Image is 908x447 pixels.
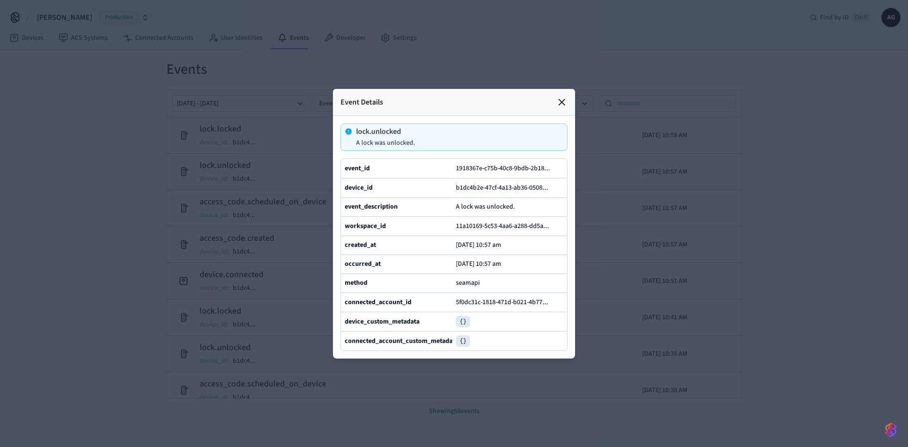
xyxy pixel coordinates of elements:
p: [DATE] 10:57 am [456,241,501,249]
button: 1918367e-c75b-40c8-9bdb-2b18... [454,163,559,174]
b: workspace_id [345,221,386,231]
p: Event Details [340,96,383,108]
pre: {} [456,335,470,347]
b: device_id [345,183,373,193]
button: 5f0dc31c-1818-471d-b021-4b77... [454,297,558,308]
b: event_description [345,202,398,211]
button: 11a10169-5c53-4aa6-a288-dd5a... [454,220,559,232]
img: SeamLogoGradient.69752ec5.svg [885,422,897,438]
span: seamapi [456,278,480,288]
b: event_id [345,164,370,173]
b: connected_account_custom_metadata [345,336,458,346]
button: b1dc4b2e-47cf-4a13-ab36-0508... [454,182,558,193]
b: method [345,278,367,288]
p: A lock was unlocked. [356,139,415,147]
b: connected_account_id [345,298,411,307]
b: device_custom_metadata [345,317,419,326]
pre: {} [456,316,470,327]
b: created_at [345,240,376,250]
b: occurred_at [345,259,381,269]
p: [DATE] 10:57 am [456,260,501,268]
span: A lock was unlocked. [456,202,515,211]
p: lock.unlocked [356,128,415,135]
